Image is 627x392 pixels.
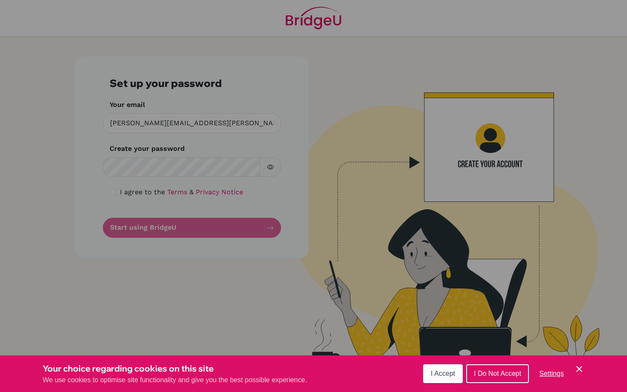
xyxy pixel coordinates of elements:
button: Save and close [574,364,584,374]
p: We use cookies to optimise site functionality and give you the best possible experience. [43,375,307,385]
span: I Accept [431,370,455,377]
span: I Do Not Accept [474,370,521,377]
span: Settings [539,370,564,377]
button: I Do Not Accept [466,364,529,383]
h3: Your choice regarding cookies on this site [43,362,307,375]
button: I Accept [423,364,463,383]
button: Settings [532,365,571,382]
